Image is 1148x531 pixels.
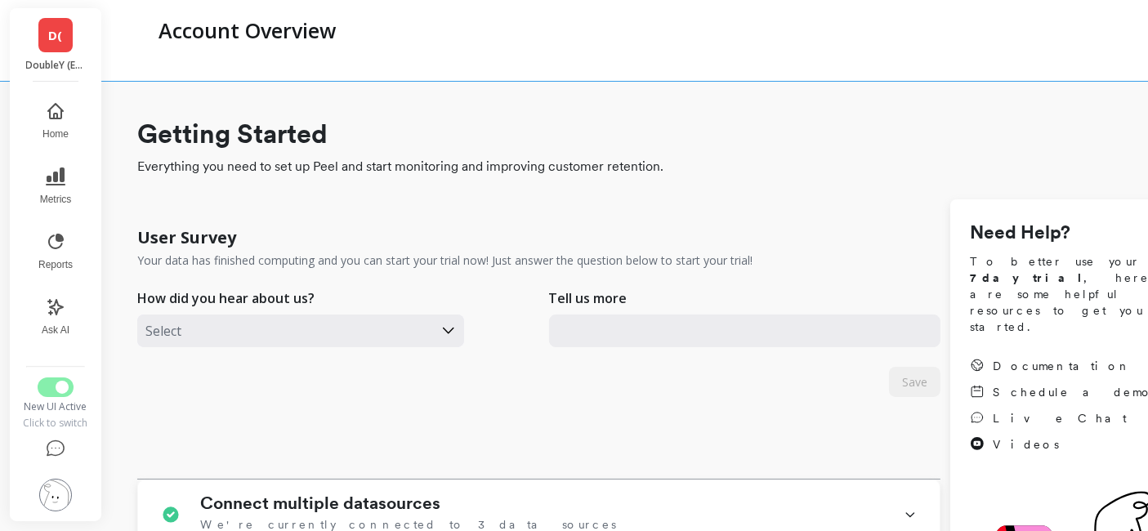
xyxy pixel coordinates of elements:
[42,324,69,337] span: Ask AI
[22,469,89,521] button: Settings
[549,288,628,308] p: Tell us more
[40,193,72,206] span: Metrics
[29,222,83,281] button: Reports
[970,271,1083,284] strong: 7 day trial
[39,479,72,511] img: profile picture
[29,288,83,346] button: Ask AI
[993,358,1132,374] span: Documentation
[159,16,336,44] p: Account Overview
[200,493,440,513] h1: Connect multiple datasources
[42,127,69,141] span: Home
[38,258,73,271] span: Reports
[22,430,89,469] button: Help
[137,252,753,269] p: Your data has finished computing and you can start your trial now! Just answer the question below...
[993,410,1127,426] span: Live Chat
[137,226,236,249] h1: User Survey
[49,26,63,45] span: D(
[29,91,83,150] button: Home
[29,157,83,216] button: Metrics
[993,436,1059,453] span: Videos
[26,59,86,72] p: DoubleY (Essor)
[22,400,89,413] div: New UI Active
[137,288,315,308] p: How did you hear about us?
[22,417,89,430] div: Click to switch
[38,377,74,397] button: Switch to Legacy UI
